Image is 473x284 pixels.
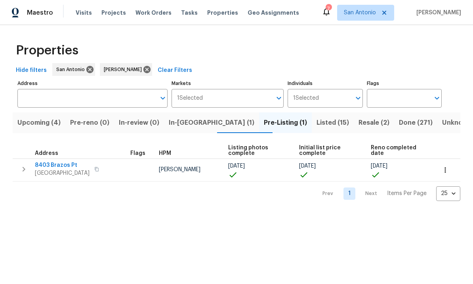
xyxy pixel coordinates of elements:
[264,117,307,128] span: Pre-Listing (1)
[248,9,299,17] span: Geo Assignments
[157,93,168,104] button: Open
[76,9,92,17] span: Visits
[299,145,358,156] span: Initial list price complete
[159,151,171,156] span: HPM
[387,189,427,197] p: Items Per Page
[288,81,362,86] label: Individuals
[343,187,355,200] a: Goto page 1
[17,81,168,86] label: Address
[16,66,47,75] span: Hide filters
[13,63,50,78] button: Hide filters
[27,9,53,17] span: Maestro
[315,186,460,201] nav: Pagination Navigation
[299,163,316,169] span: [DATE]
[70,117,109,128] span: Pre-reno (0)
[35,169,90,177] span: [GEOGRAPHIC_DATA]
[177,95,203,102] span: 1 Selected
[436,183,460,204] div: 25
[344,9,376,17] span: San Antonio
[154,63,195,78] button: Clear Filters
[413,9,461,17] span: [PERSON_NAME]
[181,10,198,15] span: Tasks
[104,66,145,73] span: [PERSON_NAME]
[367,81,442,86] label: Flags
[228,163,245,169] span: [DATE]
[119,117,159,128] span: In-review (0)
[35,161,90,169] span: 8403 Brazos Pt
[172,81,284,86] label: Markets
[17,117,61,128] span: Upcoming (4)
[130,151,145,156] span: Flags
[135,9,172,17] span: Work Orders
[326,5,331,13] div: 7
[228,145,286,156] span: Listing photos complete
[431,93,442,104] button: Open
[359,117,389,128] span: Resale (2)
[52,63,95,76] div: San Antonio
[56,66,88,73] span: San Antonio
[169,117,254,128] span: In-[GEOGRAPHIC_DATA] (1)
[353,93,364,104] button: Open
[16,46,78,54] span: Properties
[159,167,200,172] span: [PERSON_NAME]
[371,163,387,169] span: [DATE]
[35,151,58,156] span: Address
[293,95,319,102] span: 1 Selected
[158,66,192,75] span: Clear Filters
[273,93,284,104] button: Open
[100,63,152,76] div: [PERSON_NAME]
[399,117,433,128] span: Done (271)
[207,9,238,17] span: Properties
[371,145,423,156] span: Reno completed date
[317,117,349,128] span: Listed (15)
[101,9,126,17] span: Projects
